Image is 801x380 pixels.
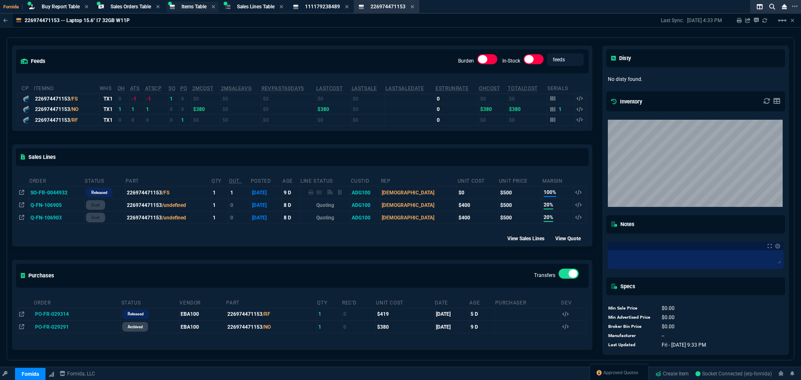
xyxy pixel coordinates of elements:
[611,54,631,62] h5: Disty
[192,93,221,104] td: $0
[192,104,221,114] td: $380
[35,106,98,113] div: 226974471153
[777,15,787,25] mat-icon: Example home icon
[603,370,638,376] span: Approved Quotes
[458,201,497,209] div: $400
[435,104,479,114] td: 0
[117,115,130,125] td: 0
[316,115,351,125] td: $0
[35,324,69,330] span: PO-FR-029291
[350,174,380,186] th: CustId
[180,93,192,104] td: 0
[342,308,375,320] td: 0
[316,104,351,114] td: $380
[226,320,317,333] td: 226974471153
[250,174,282,186] th: Posted
[3,18,8,23] nx-icon: Back to Table
[555,234,588,242] div: View Quote
[211,211,229,224] td: 1
[130,86,140,91] abbr: Total units in inventory => minus on SO => plus on PO
[111,4,151,10] span: Sales Orders Table
[262,86,304,91] abbr: Total revenue past 60 days
[180,115,192,125] td: 1
[662,305,675,311] span: 0
[211,186,229,199] td: 1
[351,115,385,125] td: $0
[19,190,24,196] nx-icon: Open In Opposite Panel
[350,186,380,199] td: ADG100
[156,4,160,10] nx-icon: Close Tab
[35,323,119,331] nx-fornida-value: PO-FR-029291
[608,304,654,313] td: Min Sale Price
[317,296,342,308] th: Qty
[351,104,385,114] td: $0
[168,104,180,114] td: 0
[662,342,706,348] span: 1758317581622
[180,104,192,114] td: 0
[282,186,300,199] td: 9 D
[280,4,283,10] nx-icon: Close Tab
[118,86,125,91] abbr: Total units in inventory.
[559,269,579,282] div: Transfers
[229,199,250,211] td: 0
[57,370,98,377] a: msbcCompanyName
[21,57,45,65] h5: feeds
[117,104,130,114] td: 1
[35,310,119,318] nx-fornida-value: PO-FR-029314
[145,86,162,91] abbr: ATS with all companies combined
[375,320,434,333] td: $380
[121,296,179,308] th: Status
[534,272,555,278] label: Transfers
[479,104,507,114] td: $380
[145,104,169,114] td: 1
[19,215,24,221] nx-icon: Open In Opposite Panel
[499,186,542,199] td: $500
[130,93,145,104] td: -1
[495,296,561,308] th: Purchaser
[70,106,78,112] span: /NO
[130,104,145,114] td: 1
[128,324,143,330] p: archived
[19,324,24,330] nx-icon: Open In Opposite Panel
[211,174,229,186] th: QTY
[29,174,84,186] th: Order
[226,308,317,320] td: 226974471153
[250,199,282,211] td: [DATE]
[608,340,707,350] tr: undefined
[611,98,642,106] h5: Inventory
[507,115,547,125] td: $0
[380,186,457,199] td: [DEMOGRAPHIC_DATA]
[695,371,772,377] span: Socket Connected (erp-fornida)
[695,370,772,377] a: uuQvSyGSzkiiHcQdAAB3
[547,82,575,94] th: Serials
[35,95,98,103] div: 226974471153
[179,296,226,308] th: Vendor
[180,86,187,91] abbr: Total units on open Purchase Orders
[350,211,380,224] td: ADG100
[221,115,261,125] td: $0
[261,93,316,104] td: $0
[508,86,537,91] abbr: Total Cost of Units on Hand
[479,86,500,91] abbr: Avg Cost of Inventory on-hand
[282,199,300,211] td: 8 D
[380,211,457,224] td: [DEMOGRAPHIC_DATA]
[91,189,107,196] p: Released
[3,4,23,10] span: Fornida
[117,93,130,104] td: 0
[352,86,377,91] abbr: The last SO Inv price. No time limit. (ignore zeros)
[145,115,169,125] td: 0
[608,322,707,331] tr: undefined
[226,296,317,308] th: Part
[608,322,654,331] td: Broker Bin Price
[499,174,542,186] th: Unit Price
[469,320,494,333] td: 9 D
[21,82,33,94] th: cp
[181,4,207,10] span: Items Table
[370,4,406,10] span: 226974471153
[608,75,784,83] p: No disty found.
[162,202,186,208] span: /undefined
[302,201,349,209] p: Quoting
[791,17,794,24] a: Hide Workbench
[35,311,69,317] span: PO-FR-029314
[262,311,270,317] span: /RF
